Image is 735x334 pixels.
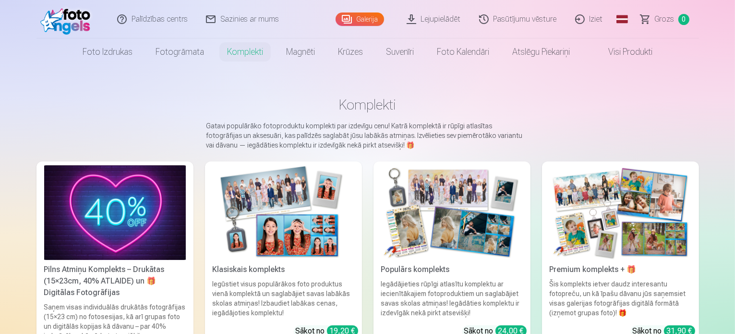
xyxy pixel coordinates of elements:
a: Fotogrāmata [144,38,216,65]
div: Pilns Atmiņu Komplekts – Drukātas (15×23cm, 40% ATLAIDE) un 🎁 Digitālas Fotogrāfijas [40,264,190,298]
h1: Komplekti [44,96,691,113]
a: Visi produkti [581,38,664,65]
a: Atslēgu piekariņi [501,38,581,65]
div: Populārs komplekts [377,264,527,275]
div: Iegūstiet visus populārākos foto produktus vienā komplektā un saglabājiet savas labākās skolas at... [209,279,358,318]
a: Suvenīri [374,38,425,65]
img: Populārs komplekts [381,165,523,260]
div: Šis komplekts ietver daudz interesantu fotopreču, un kā īpašu dāvanu jūs saņemsiet visas galerija... [546,279,695,318]
span: Grozs [655,13,675,25]
a: Magnēti [275,38,326,65]
img: /fa1 [40,4,96,35]
a: Galerija [336,12,384,26]
img: Premium komplekts + 🎁 [550,165,691,260]
a: Komplekti [216,38,275,65]
a: Foto kalendāri [425,38,501,65]
p: Gatavi populārāko fotoproduktu komplekti par izdevīgu cenu! Katrā komplektā ir rūpīgi atlasītas f... [206,121,529,150]
div: Premium komplekts + 🎁 [546,264,695,275]
a: Foto izdrukas [71,38,144,65]
span: 0 [678,14,689,25]
img: Pilns Atmiņu Komplekts – Drukātas (15×23cm, 40% ATLAIDE) un 🎁 Digitālas Fotogrāfijas [44,165,186,260]
div: Iegādājieties rūpīgi atlasītu komplektu ar iecienītākajiem fotoproduktiem un saglabājiet savas sk... [377,279,527,318]
img: Klasiskais komplekts [213,165,354,260]
a: Krūzes [326,38,374,65]
div: Klasiskais komplekts [209,264,358,275]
